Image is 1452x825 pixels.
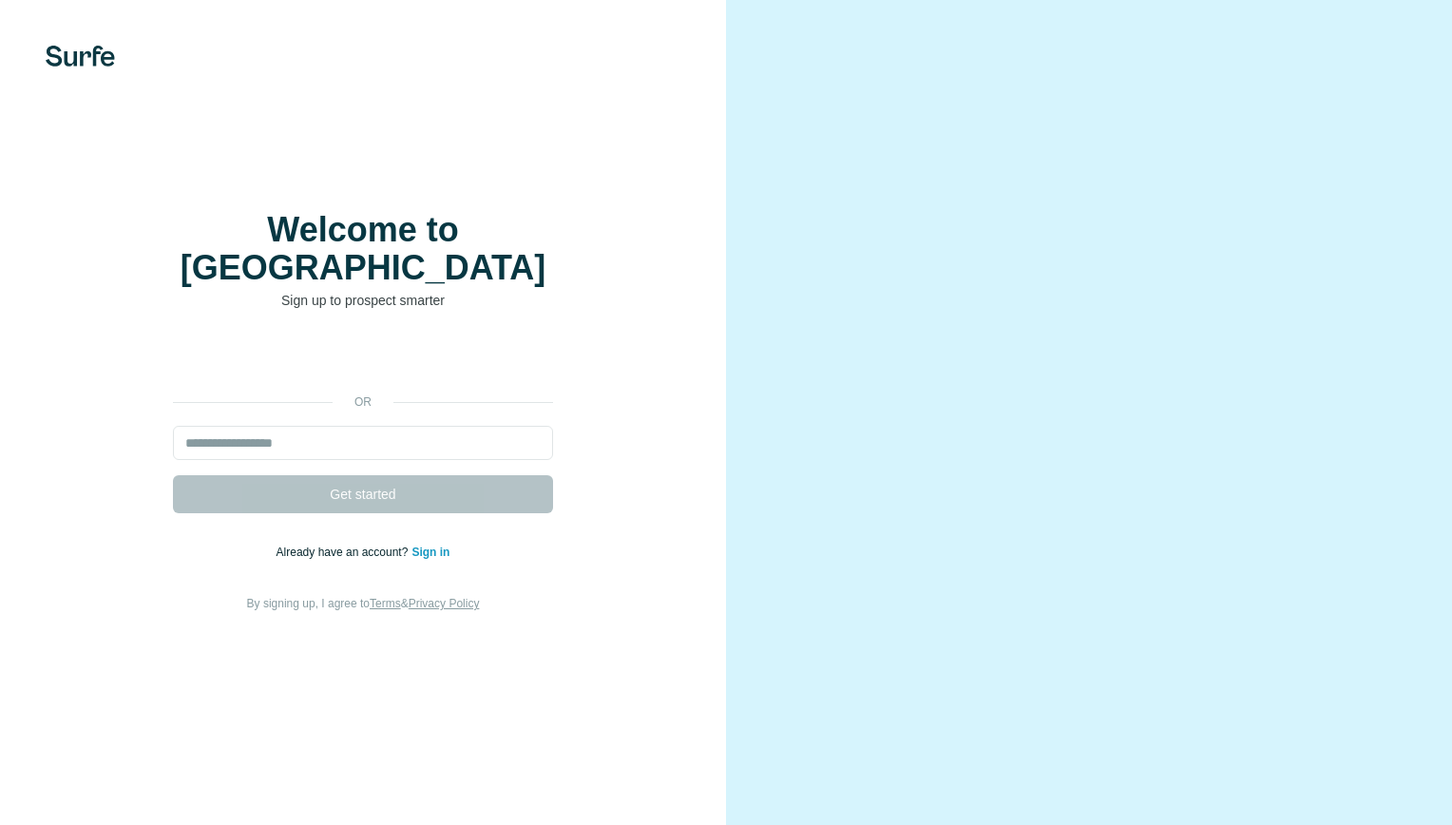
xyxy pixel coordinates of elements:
h1: Welcome to [GEOGRAPHIC_DATA] [173,211,553,287]
p: Sign up to prospect smarter [173,291,553,310]
p: or [333,393,393,411]
img: Surfe's logo [46,46,115,67]
a: Sign in [411,546,449,559]
iframe: Bouton "Se connecter avec Google" [163,338,563,380]
span: Already have an account? [277,546,412,559]
a: Privacy Policy [409,597,480,610]
a: Terms [370,597,401,610]
span: By signing up, I agree to & [247,597,480,610]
